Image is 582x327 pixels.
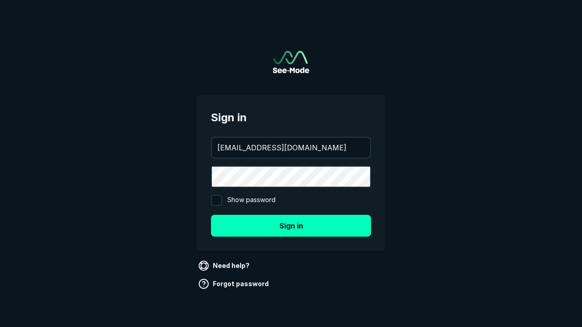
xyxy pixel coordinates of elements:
[211,215,371,237] button: Sign in
[211,109,371,126] span: Sign in
[212,138,370,158] input: your@email.com
[227,195,276,206] span: Show password
[273,51,309,73] img: See-Mode Logo
[273,51,309,73] a: Go to sign in
[196,258,253,273] a: Need help?
[196,277,272,291] a: Forgot password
